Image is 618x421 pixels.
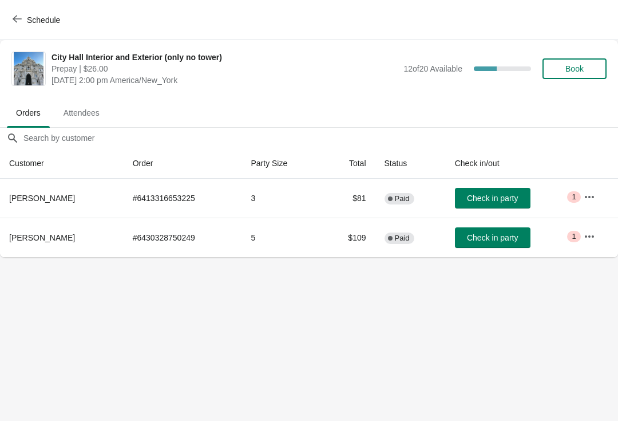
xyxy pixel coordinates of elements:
td: 5 [241,218,322,257]
span: Attendees [54,103,109,123]
span: [DATE] 2:00 pm America/New_York [51,74,398,86]
button: Check in party [455,188,530,208]
span: [PERSON_NAME] [9,194,75,203]
td: # 6430328750249 [124,218,242,257]
th: Total [322,148,375,179]
span: Schedule [27,15,60,25]
td: $109 [322,218,375,257]
th: Party Size [241,148,322,179]
span: Prepay | $26.00 [51,63,398,74]
td: 3 [241,179,322,218]
th: Order [124,148,242,179]
td: # 6413316653225 [124,179,242,218]
th: Check in/out [446,148,575,179]
span: Check in party [467,194,518,203]
button: Schedule [6,10,69,30]
td: $81 [322,179,375,218]
span: Book [565,64,584,73]
span: Orders [7,103,50,123]
span: 1 [572,192,576,202]
input: Search by customer [23,128,618,148]
span: Paid [395,194,410,203]
th: Status [375,148,446,179]
span: City Hall Interior and Exterior (only no tower) [51,52,398,63]
button: Check in party [455,227,530,248]
img: City Hall Interior and Exterior (only no tower) [14,52,44,85]
span: [PERSON_NAME] [9,233,75,242]
span: Paid [395,234,410,243]
button: Book [542,58,607,79]
span: Check in party [467,233,518,242]
span: 12 of 20 Available [403,64,462,73]
span: 1 [572,232,576,241]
